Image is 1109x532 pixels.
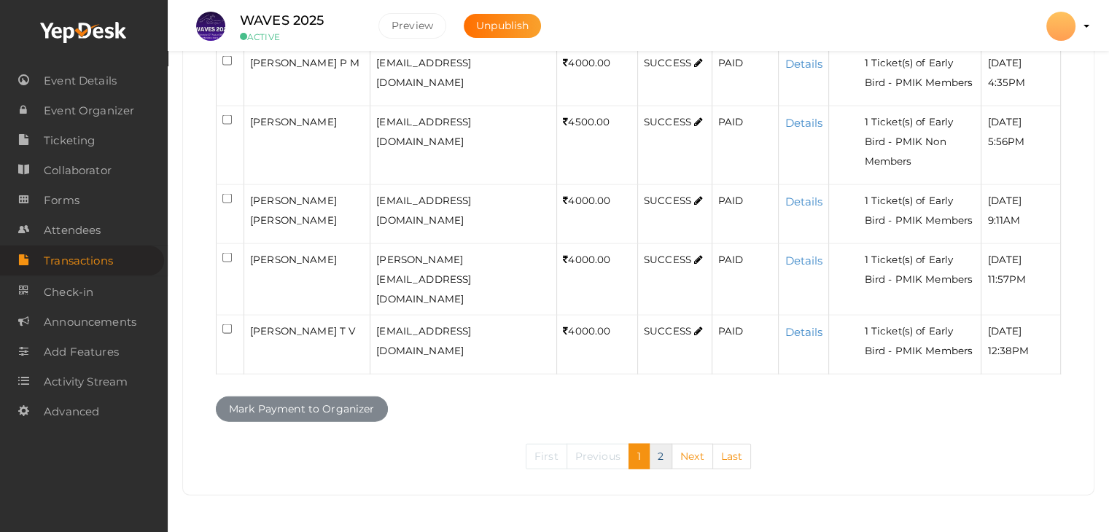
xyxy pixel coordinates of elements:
span: 4500.00 [563,116,610,128]
span: 4000.00 [563,195,610,206]
span: SUCCESS [644,325,691,337]
span: [PERSON_NAME] T V [250,325,355,337]
span: [PERSON_NAME] [250,116,337,128]
span: 4000.00 [563,254,610,265]
a: Details [785,57,822,71]
span: Edit Status [694,326,703,337]
span: [DATE] 12:38PM [987,325,1029,356]
span: Announcements [44,308,136,337]
span: [DATE] 11:57PM [987,254,1026,285]
span: SUCCESS [644,254,691,265]
span: Check-in [44,278,93,307]
li: 1 Ticket(s) of Early Bird - PMIK Members [864,321,975,361]
td: PAID [712,184,779,243]
a: Details [785,116,822,130]
span: [EMAIL_ADDRESS][DOMAIN_NAME] [376,325,471,356]
td: PAID [712,106,779,184]
li: 1 Ticket(s) of Early Bird - PMIK Members [864,191,975,230]
span: Attendees [44,216,101,245]
span: [EMAIL_ADDRESS][DOMAIN_NAME] [376,195,471,226]
span: SUCCESS [644,116,691,128]
span: SUCCESS [644,57,691,69]
span: Advanced [44,397,99,426]
span: [PERSON_NAME] [250,254,337,265]
span: 4000.00 [563,325,610,337]
span: Forms [44,186,79,215]
span: Edit Status [694,58,703,69]
a: Details [785,254,822,267]
a: Details [785,325,822,339]
span: Edit Status [694,117,703,128]
span: Edit Status [694,255,703,265]
span: [DATE] 5:56PM [987,116,1024,147]
span: Activity Stream [44,367,128,396]
span: Event Details [44,66,117,95]
span: 4000.00 [563,57,610,69]
span: Add Features [44,337,119,367]
a: 1 [629,444,650,469]
label: WAVES 2025 [240,10,324,31]
td: PAID [712,47,779,106]
span: SUCCESS [644,195,691,206]
button: Mark Payment to Organizer [216,396,388,422]
a: First [526,444,567,469]
span: [PERSON_NAME] [PERSON_NAME] [250,195,337,226]
span: [DATE] 9:11AM [987,195,1022,226]
li: 1 Ticket(s) of Early Bird - PMIK Members [864,53,975,93]
td: PAID [712,315,779,374]
span: Collaborator [44,156,112,185]
span: Unpublish [476,19,529,32]
button: Unpublish [464,14,541,38]
span: Event Organizer [44,96,134,125]
span: Edit Status [694,196,703,206]
li: 1 Ticket(s) of Early Bird - PMIK Non Members [864,112,975,171]
span: [EMAIL_ADDRESS][DOMAIN_NAME] [376,116,471,147]
button: Preview [378,13,446,39]
span: Transactions [44,246,113,275]
img: S4WQAGVX_small.jpeg [196,12,225,41]
a: Previous [567,444,629,469]
a: Details [785,195,822,208]
span: [EMAIL_ADDRESS][DOMAIN_NAME] [376,57,471,88]
a: Last [712,444,752,469]
li: 1 Ticket(s) of Early Bird - PMIK Members [864,250,975,289]
a: 2 [649,444,672,469]
td: PAID [712,243,779,315]
span: [DATE] 4:35PM [987,57,1025,88]
small: ACTIVE [240,31,357,42]
span: Ticketing [44,126,95,155]
a: Next [672,444,713,469]
span: [PERSON_NAME] P M [250,57,359,69]
span: [PERSON_NAME][EMAIL_ADDRESS][DOMAIN_NAME] [376,254,471,305]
